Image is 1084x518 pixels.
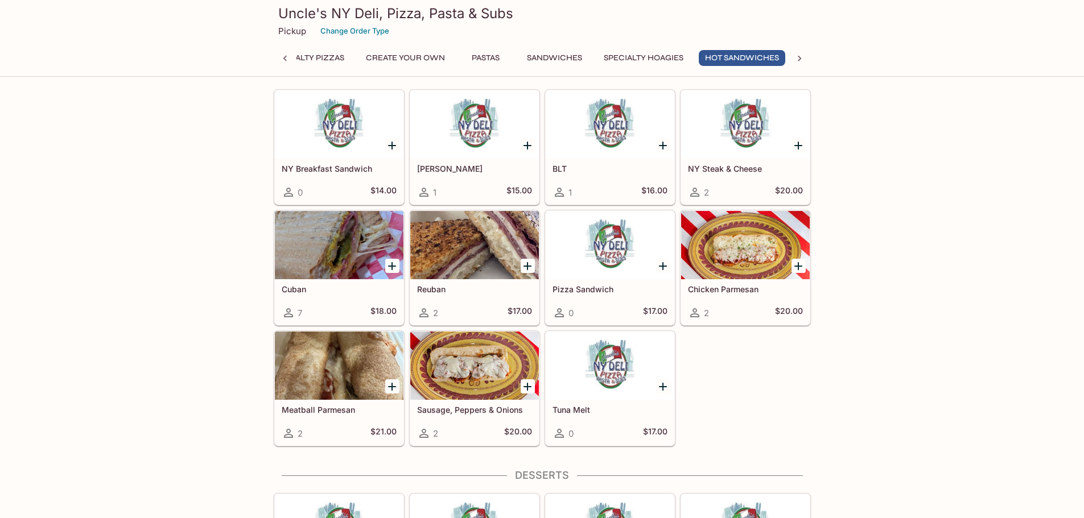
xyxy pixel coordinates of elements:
span: 0 [298,187,303,198]
button: Add Meatball Parmesan [385,379,399,393]
h5: [PERSON_NAME] [417,164,532,173]
h5: Meatball Parmesan [282,405,397,415]
h3: Uncle's NY Deli, Pizza, Pasta & Subs [278,5,806,22]
button: Add BLT [656,138,670,152]
button: Sandwiches [521,50,588,66]
h5: $20.00 [775,185,803,199]
div: Chicken Parmesan [681,211,810,279]
div: Meatball Parmesan [275,331,403,400]
button: Hot Sandwiches [699,50,785,66]
a: NY Breakfast Sandwich0$14.00 [274,90,404,205]
div: Tuna Melt [546,331,674,400]
a: [PERSON_NAME]1$15.00 [410,90,539,205]
span: 2 [298,428,303,439]
span: 2 [433,428,438,439]
h5: $16.00 [641,185,667,199]
button: Add Angus Patty Melt [521,138,535,152]
h5: Cuban [282,284,397,294]
div: Cuban [275,211,403,279]
h5: $14.00 [370,185,397,199]
button: Add NY Steak & Cheese [792,138,806,152]
button: Add Pizza Sandwich [656,259,670,273]
a: Pizza Sandwich0$17.00 [545,210,675,325]
span: 2 [704,308,709,318]
h5: BLT [553,164,667,173]
h5: NY Breakfast Sandwich [282,164,397,173]
button: Add Cuban [385,259,399,273]
h5: Reuban [417,284,532,294]
h5: Chicken Parmesan [688,284,803,294]
button: Pastas [460,50,512,66]
a: Sausage, Peppers & Onions2$20.00 [410,331,539,446]
div: NY Steak & Cheese [681,90,810,159]
button: Add Reuban [521,259,535,273]
h5: $17.00 [508,306,532,320]
h5: $18.00 [370,306,397,320]
span: 7 [298,308,302,318]
span: 1 [568,187,572,198]
h5: NY Steak & Cheese [688,164,803,173]
h5: $17.00 [643,426,667,440]
h4: Desserts [274,469,811,482]
p: Pickup [278,26,306,36]
span: 2 [433,308,438,318]
a: Cuban7$18.00 [274,210,404,325]
div: NY Breakfast Sandwich [275,90,403,159]
a: NY Steak & Cheese2$20.00 [681,90,810,205]
button: Add Tuna Melt [656,379,670,393]
span: 2 [704,187,709,198]
div: Reuban [410,211,539,279]
button: Add Chicken Parmesan [792,259,806,273]
button: Add Sausage, Peppers & Onions [521,379,535,393]
span: 0 [568,428,574,439]
h5: $17.00 [643,306,667,320]
div: Pizza Sandwich [546,211,674,279]
span: 0 [568,308,574,318]
div: Angus Patty Melt [410,90,539,159]
h5: $21.00 [370,426,397,440]
div: BLT [546,90,674,159]
a: Reuban2$17.00 [410,210,539,325]
button: Add NY Breakfast Sandwich [385,138,399,152]
h5: Pizza Sandwich [553,284,667,294]
div: Sausage, Peppers & Onions [410,331,539,400]
button: 19" Specialty Pizzas [254,50,351,66]
h5: Sausage, Peppers & Onions [417,405,532,415]
button: Specialty Hoagies [597,50,690,66]
button: Change Order Type [315,22,394,40]
a: BLT1$16.00 [545,90,675,205]
h5: $20.00 [775,306,803,320]
h5: $20.00 [504,426,532,440]
a: Chicken Parmesan2$20.00 [681,210,810,325]
span: 1 [433,187,436,198]
button: Create Your Own [360,50,451,66]
h5: Tuna Melt [553,405,667,415]
a: Tuna Melt0$17.00 [545,331,675,446]
h5: $15.00 [506,185,532,199]
a: Meatball Parmesan2$21.00 [274,331,404,446]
